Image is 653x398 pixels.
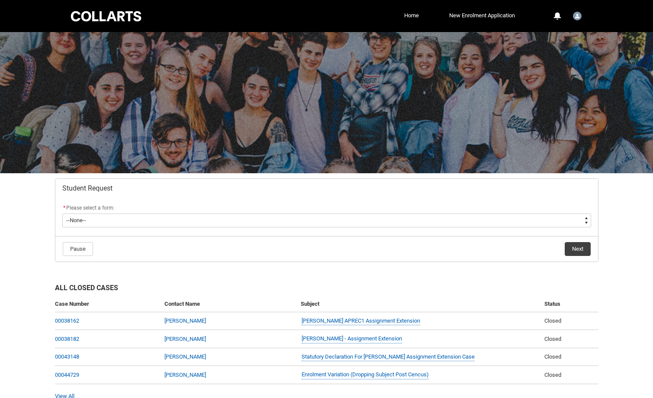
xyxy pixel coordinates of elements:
a: 00038162 [55,317,79,324]
article: Redu_Student_Request flow [55,178,598,262]
img: Student.djoseph.20252403 [573,12,582,20]
a: 00044729 [55,372,79,378]
span: Student Request [62,184,113,193]
th: Case Number [55,296,161,312]
a: [PERSON_NAME] APREC1 Assignment Extension [302,317,420,326]
th: Contact Name [161,296,297,312]
a: Home [402,9,421,22]
th: Status [541,296,598,312]
button: User Profile Student.djoseph.20252403 [571,8,584,22]
span: Please select a form: [66,205,115,211]
abbr: required [63,205,65,211]
span: Closed [544,336,561,342]
span: Closed [544,353,561,360]
a: Enrolment Variation (Dropping Subject Post Cencus) [302,370,429,379]
a: [PERSON_NAME] [164,353,206,360]
a: 00038182 [55,336,79,342]
th: Subject [297,296,541,312]
button: Next [565,242,591,256]
a: 00043148 [55,353,79,360]
a: New Enrolment Application [447,9,517,22]
span: Closed [544,372,561,378]
a: [PERSON_NAME] [164,372,206,378]
a: [PERSON_NAME] [164,317,206,324]
button: Pause [63,242,93,256]
a: [PERSON_NAME] [164,336,206,342]
span: Closed [544,317,561,324]
a: [PERSON_NAME] - Assignment Extension [302,334,402,343]
h2: All Closed Cases [55,283,598,296]
a: Statutory Declaration For [PERSON_NAME] Assignment Extension Case [302,353,475,362]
